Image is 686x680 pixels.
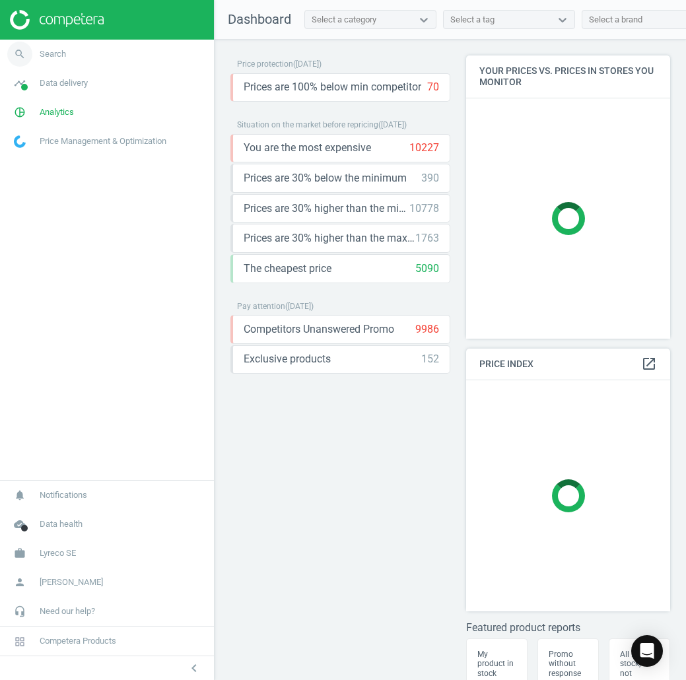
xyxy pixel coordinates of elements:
div: Select a category [312,14,376,26]
a: open_in_new [641,356,657,373]
img: ajHJNr6hYgQAAAAASUVORK5CYII= [10,10,104,30]
span: Analytics [40,106,74,118]
span: Prices are 30% higher than the minimum [244,201,409,216]
div: Select a brand [589,14,642,26]
span: Prices are 100% below min competitor [244,80,421,94]
span: Need our help? [40,605,95,617]
span: ( [DATE] ) [293,59,322,69]
div: 390 [421,171,439,186]
div: 10778 [409,201,439,216]
div: 9986 [415,322,439,337]
span: Lyreco SE [40,547,76,559]
span: Dashboard [228,11,291,27]
img: wGWNvw8QSZomAAAAABJRU5ErkJggg== [14,135,26,148]
span: Search [40,48,66,60]
h5: All in stock, i'm not [620,650,659,678]
span: You are the most expensive [244,141,371,155]
h4: Your prices vs. prices in stores you monitor [466,55,670,98]
span: Data delivery [40,77,88,89]
span: [PERSON_NAME] [40,576,103,588]
i: person [7,570,32,595]
span: Competitors Unanswered Promo [244,322,394,337]
i: open_in_new [641,356,657,372]
span: ( [DATE] ) [378,120,407,129]
span: The cheapest price [244,261,331,276]
h3: Featured product reports [466,621,670,634]
span: Prices are 30% below the minimum [244,171,407,186]
i: timeline [7,71,32,96]
h4: Price Index [466,349,670,380]
div: 70 [427,80,439,94]
div: 152 [421,352,439,366]
i: chevron_left [186,660,202,676]
h5: My product in stock [477,650,516,678]
div: Open Intercom Messenger [631,635,663,667]
span: Competera Products [40,635,116,647]
span: ( [DATE] ) [285,302,314,311]
i: headset_mic [7,599,32,624]
span: Price protection [237,59,293,69]
div: Select a tag [450,14,495,26]
i: work [7,541,32,566]
div: 5090 [415,261,439,276]
span: Exclusive products [244,352,331,366]
h5: Promo without response [549,650,588,678]
span: Situation on the market before repricing [237,120,378,129]
span: Price Management & Optimization [40,135,166,147]
i: cloud_done [7,512,32,537]
span: Data health [40,518,83,530]
i: notifications [7,483,32,508]
i: search [7,42,32,67]
div: 10227 [409,141,439,155]
div: 1763 [415,231,439,246]
span: Prices are 30% higher than the maximal [244,231,415,246]
span: Notifications [40,489,87,501]
i: pie_chart_outlined [7,100,32,125]
button: chevron_left [178,660,211,677]
span: Pay attention [237,302,285,311]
